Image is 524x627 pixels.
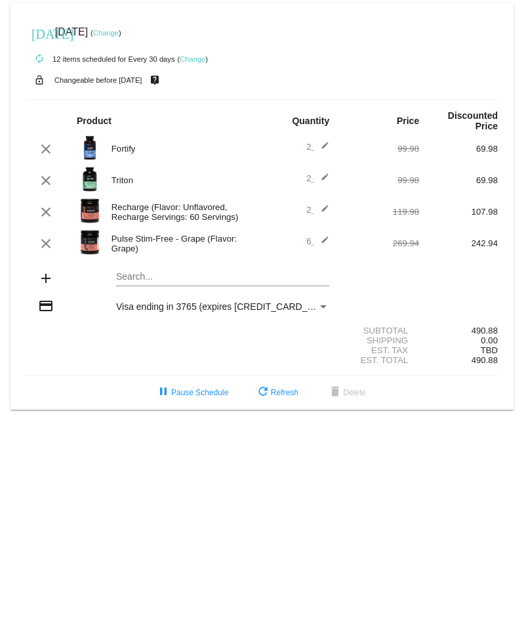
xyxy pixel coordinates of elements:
[77,166,103,192] img: Image-1-Carousel-Triton-Transp.png
[306,142,329,152] span: 2
[77,198,103,224] img: Recharge-60S-bottle-Image-Carousel-Unflavored.png
[91,29,121,37] small: ( )
[306,173,329,183] span: 2
[313,173,329,188] mat-icon: edit
[419,144,498,154] div: 69.98
[419,238,498,248] div: 242.94
[54,76,142,84] small: Changeable before [DATE]
[419,207,498,217] div: 107.98
[38,236,54,251] mat-icon: clear
[448,110,498,131] strong: Discounted Price
[313,141,329,157] mat-icon: edit
[116,301,329,312] mat-select: Payment Method
[313,204,329,220] mat-icon: edit
[340,238,419,248] div: 269.94
[327,388,366,397] span: Delete
[177,55,208,63] small: ( )
[31,25,47,41] mat-icon: [DATE]
[419,175,498,185] div: 69.98
[292,116,329,126] strong: Quantity
[105,175,262,185] div: Triton
[481,345,498,355] span: TBD
[317,381,376,404] button: Delete
[340,326,419,335] div: Subtotal
[327,385,343,400] mat-icon: delete
[340,355,419,365] div: Est. Total
[340,175,419,185] div: 99.98
[155,388,228,397] span: Pause Schedule
[397,116,419,126] strong: Price
[340,144,419,154] div: 99.98
[31,72,47,89] mat-icon: lock_open
[77,116,111,126] strong: Product
[255,388,298,397] span: Refresh
[245,381,309,404] button: Refresh
[26,55,175,63] small: 12 items scheduled for Every 30 days
[77,135,103,161] img: Image-1-Carousel-Fortify-Transp.png
[116,301,336,312] span: Visa ending in 3765 (expires [CREDIT_CARD_DATA])
[180,55,205,63] a: Change
[419,326,498,335] div: 490.88
[38,270,54,286] mat-icon: add
[38,204,54,220] mat-icon: clear
[481,335,498,345] span: 0.00
[116,272,329,282] input: Search...
[105,234,262,253] div: Pulse Stim-Free - Grape (Flavor: Grape)
[38,173,54,188] mat-icon: clear
[105,202,262,222] div: Recharge (Flavor: Unflavored, Recharge Servings: 60 Servings)
[340,345,419,355] div: Est. Tax
[306,205,329,215] span: 2
[147,72,163,89] mat-icon: live_help
[340,207,419,217] div: 119.98
[472,355,498,365] span: 490.88
[306,236,329,246] span: 6
[255,385,271,400] mat-icon: refresh
[38,141,54,157] mat-icon: clear
[145,381,239,404] button: Pause Schedule
[77,229,103,255] img: PulseSF-20S-Grape-Transp.png
[31,51,47,67] mat-icon: autorenew
[38,298,54,314] mat-icon: credit_card
[313,236,329,251] mat-icon: edit
[93,29,119,37] a: Change
[155,385,171,400] mat-icon: pause
[105,144,262,154] div: Fortify
[340,335,419,345] div: Shipping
